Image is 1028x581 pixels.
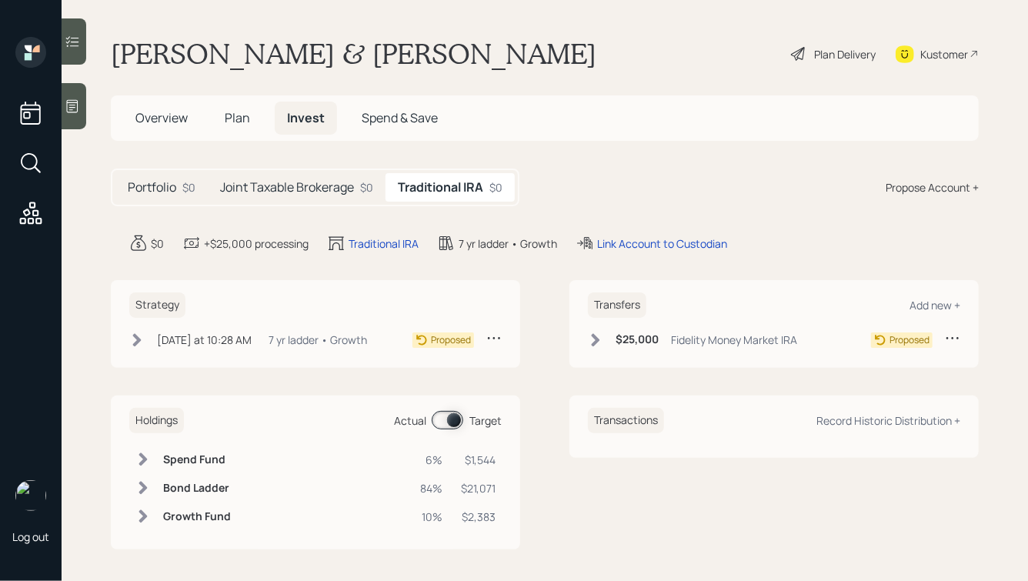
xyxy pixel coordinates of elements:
h1: [PERSON_NAME] & [PERSON_NAME] [111,37,596,71]
div: Target [469,412,502,429]
h6: Transfers [588,292,646,318]
span: Overview [135,109,188,126]
img: hunter_neumayer.jpg [15,480,46,511]
h6: Bond Ladder [163,482,231,495]
h6: Spend Fund [163,453,231,466]
div: Link Account to Custodian [597,235,727,252]
span: Invest [287,109,325,126]
h5: Portfolio [128,180,176,195]
span: Plan [225,109,250,126]
div: Proposed [431,333,471,347]
div: $0 [489,179,502,195]
h5: Joint Taxable Brokerage [220,180,354,195]
h6: $25,000 [616,333,659,346]
div: 10% [420,509,442,525]
div: $0 [182,179,195,195]
h6: Strategy [129,292,185,318]
div: Plan Delivery [814,46,876,62]
h6: Transactions [588,408,664,433]
div: 6% [420,452,442,468]
div: Add new + [910,298,960,312]
div: $0 [151,235,164,252]
div: $2,383 [461,509,496,525]
h6: Holdings [129,408,184,433]
div: Actual [394,412,426,429]
div: 7 yr ladder • Growth [269,332,367,348]
div: 84% [420,480,442,496]
div: $21,071 [461,480,496,496]
div: Record Historic Distribution + [816,413,960,428]
div: Kustomer [920,46,968,62]
div: 7 yr ladder • Growth [459,235,557,252]
div: $1,544 [461,452,496,468]
h6: Growth Fund [163,510,231,523]
div: +$25,000 processing [204,235,309,252]
div: Propose Account + [886,179,979,195]
div: [DATE] at 10:28 AM [157,332,252,348]
div: Proposed [889,333,930,347]
div: Traditional IRA [349,235,419,252]
div: Log out [12,529,49,544]
div: Fidelity Money Market IRA [671,332,797,348]
h5: Traditional IRA [398,180,483,195]
div: $0 [360,179,373,195]
span: Spend & Save [362,109,438,126]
